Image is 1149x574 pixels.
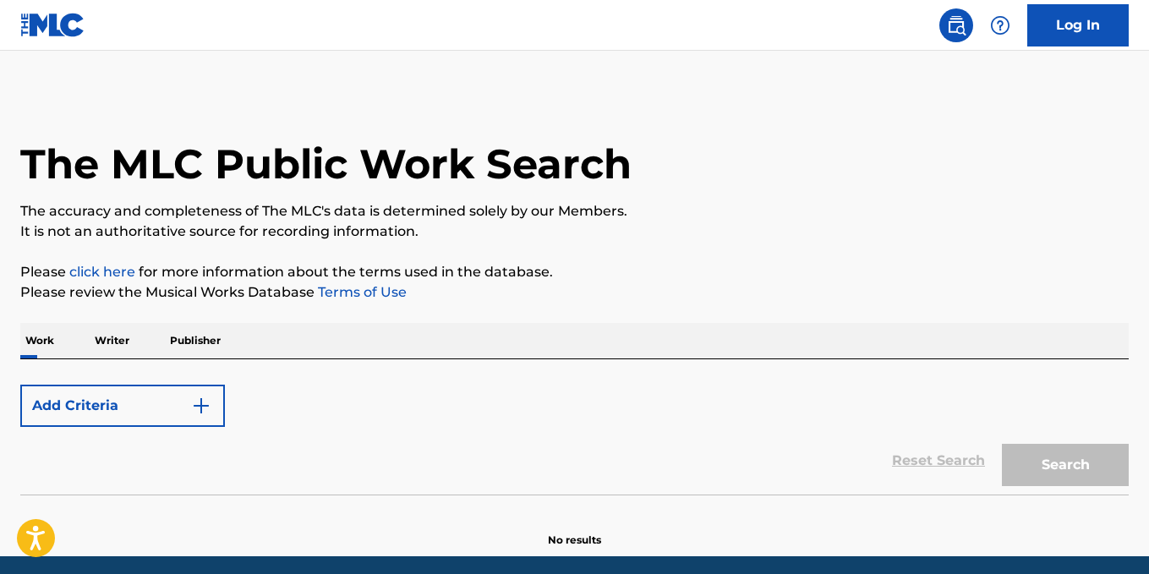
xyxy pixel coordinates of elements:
p: Please review the Musical Works Database [20,282,1129,303]
p: Please for more information about the terms used in the database. [20,262,1129,282]
p: Work [20,323,59,358]
div: Help [983,8,1017,42]
p: Publisher [165,323,226,358]
img: search [946,15,966,36]
p: The accuracy and completeness of The MLC's data is determined solely by our Members. [20,201,1129,221]
a: Terms of Use [315,284,407,300]
form: Search Form [20,376,1129,495]
button: Add Criteria [20,385,225,427]
p: Writer [90,323,134,358]
h1: The MLC Public Work Search [20,139,632,189]
img: 9d2ae6d4665cec9f34b9.svg [191,396,211,416]
a: Log In [1027,4,1129,46]
a: Public Search [939,8,973,42]
img: help [990,15,1010,36]
img: MLC Logo [20,13,85,37]
p: No results [548,512,601,548]
p: It is not an authoritative source for recording information. [20,221,1129,242]
a: click here [69,264,135,280]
